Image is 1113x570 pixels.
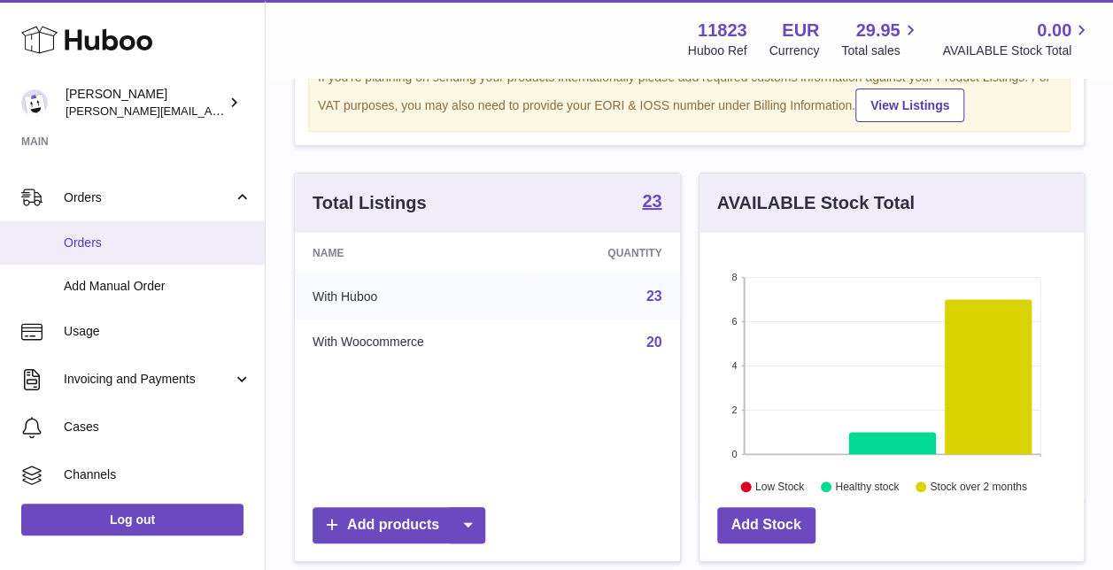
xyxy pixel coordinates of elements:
[64,323,251,340] span: Usage
[855,19,900,42] span: 29.95
[313,507,485,543] a: Add products
[64,371,233,388] span: Invoicing and Payments
[754,481,804,493] text: Low Stock
[295,233,534,273] th: Name
[642,192,661,210] strong: 23
[841,42,920,59] span: Total sales
[295,273,534,320] td: With Huboo
[731,404,737,415] text: 2
[731,360,737,371] text: 4
[21,89,48,116] img: gianni.rofi@frieslandcampina.com
[66,86,225,119] div: [PERSON_NAME]
[731,272,737,282] text: 8
[21,504,243,535] a: Log out
[855,89,964,122] a: View Listings
[646,335,662,350] a: 20
[688,42,747,59] div: Huboo Ref
[942,42,1092,59] span: AVAILABLE Stock Total
[930,481,1026,493] text: Stock over 2 months
[698,19,747,42] strong: 11823
[731,316,737,327] text: 6
[841,19,920,59] a: 29.95 Total sales
[835,481,900,493] text: Healthy stock
[769,42,820,59] div: Currency
[64,235,251,251] span: Orders
[731,449,737,459] text: 0
[534,233,680,273] th: Quantity
[1037,19,1071,42] span: 0.00
[642,192,661,213] a: 23
[318,69,1061,122] div: If you're planning on sending your products internationally please add required customs informati...
[66,104,355,118] span: [PERSON_NAME][EMAIL_ADDRESS][DOMAIN_NAME]
[717,507,815,543] a: Add Stock
[942,19,1092,59] a: 0.00 AVAILABLE Stock Total
[313,191,427,215] h3: Total Listings
[717,191,915,215] h3: AVAILABLE Stock Total
[64,278,251,295] span: Add Manual Order
[295,320,534,366] td: With Woocommerce
[646,289,662,304] a: 23
[782,19,819,42] strong: EUR
[64,466,251,483] span: Channels
[64,419,251,435] span: Cases
[64,189,233,206] span: Orders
